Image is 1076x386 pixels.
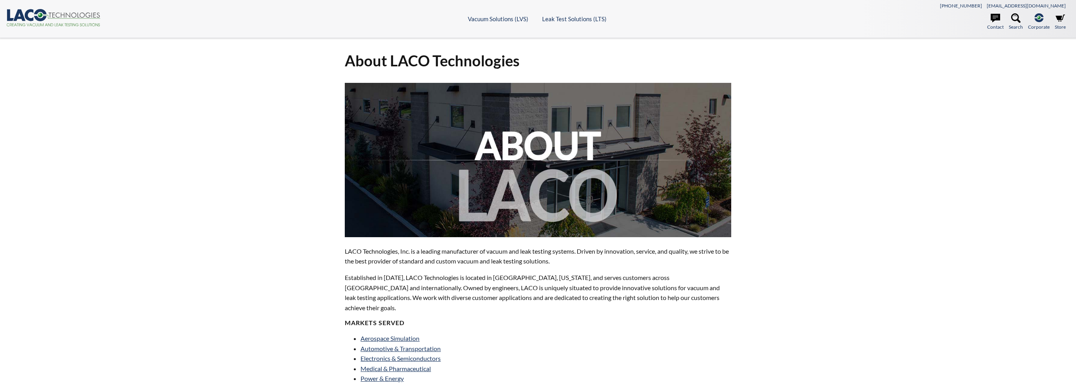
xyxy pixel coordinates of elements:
a: [PHONE_NUMBER] [940,3,982,9]
a: Medical & Pharmaceutical [361,365,431,372]
a: Store [1055,13,1066,31]
p: Established in [DATE], LACO Technologies is located in [GEOGRAPHIC_DATA], [US_STATE], and serves ... [345,273,731,313]
a: Power & Energy [361,375,404,382]
a: [EMAIL_ADDRESS][DOMAIN_NAME] [987,3,1066,9]
p: LACO Technologies, Inc. is a leading manufacturer of vacuum and leak testing systems. Driven by i... [345,246,731,266]
h1: About LACO Technologies [345,51,731,70]
a: Electronics & Semiconductors [361,355,441,362]
a: Aerospace Simulation [361,335,419,342]
strong: MARKETS SERVED [345,319,405,326]
a: Vacuum Solutions (LVS) [468,15,528,22]
a: Search [1009,13,1023,31]
a: Contact [987,13,1004,31]
a: Automotive & Transportation [361,345,441,352]
a: Leak Test Solutions (LTS) [542,15,607,22]
img: about-laco.jpg [345,83,731,237]
span: Corporate [1028,23,1050,31]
